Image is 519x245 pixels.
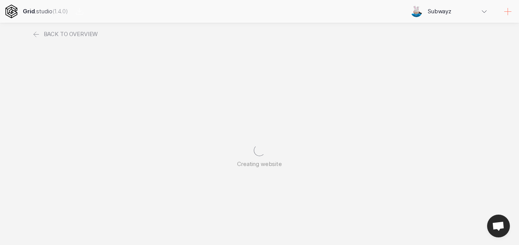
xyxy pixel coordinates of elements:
[237,160,282,168] p: Creating website
[487,215,510,237] a: Open chat
[411,6,422,17] img: Profile picture
[44,23,98,46] span: Back to overview
[23,8,35,15] strong: Grid
[52,8,68,15] span: Click to see changelog
[32,23,98,46] a: Back to overview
